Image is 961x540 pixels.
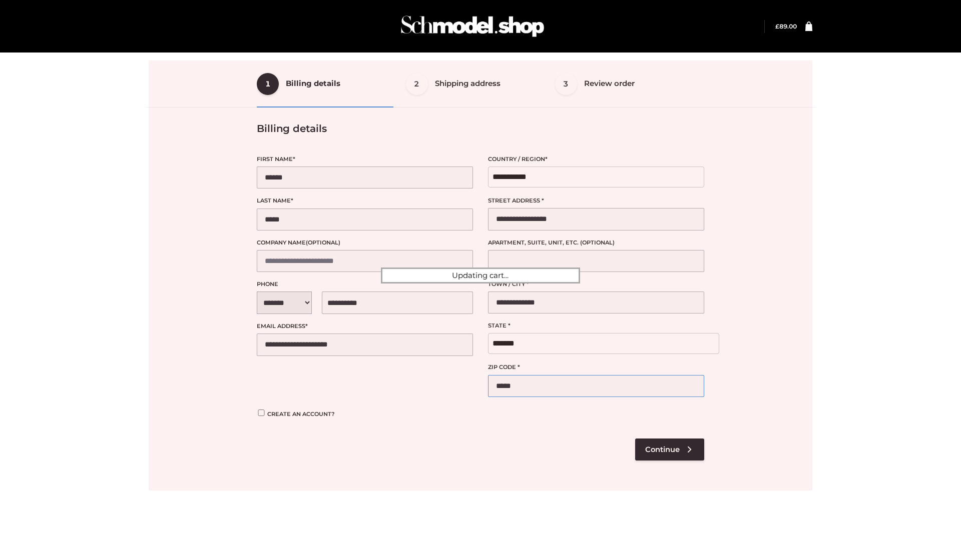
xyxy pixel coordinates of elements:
a: £89.00 [775,22,797,30]
bdi: 89.00 [775,22,797,30]
span: £ [775,22,779,30]
img: Schmodel Admin 964 [397,6,548,46]
div: Updating cart... [381,267,580,283]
